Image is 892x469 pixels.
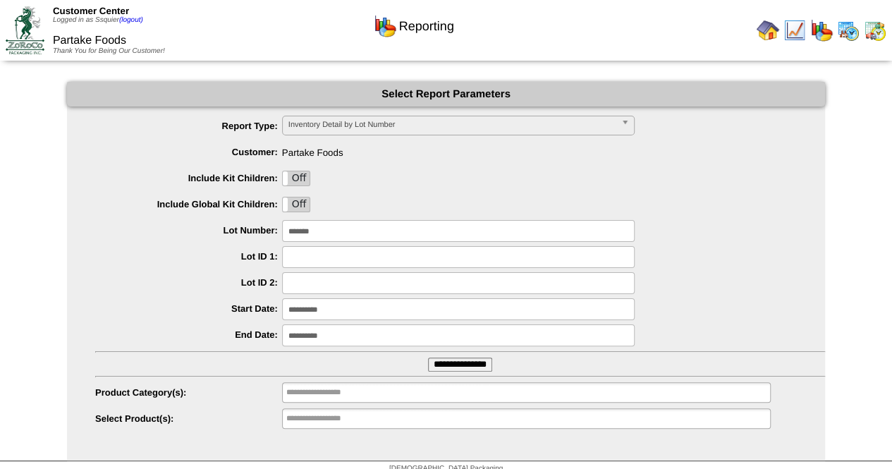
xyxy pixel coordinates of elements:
[95,173,282,183] label: Include Kit Children:
[95,413,282,424] label: Select Product(s):
[95,199,282,209] label: Include Global Kit Children:
[757,19,779,42] img: home.gif
[282,197,310,212] div: OnOff
[95,251,282,262] label: Lot ID 1:
[95,303,282,314] label: Start Date:
[374,15,396,37] img: graph.gif
[53,35,126,47] span: Partake Foods
[95,277,282,288] label: Lot ID 2:
[53,16,143,24] span: Logged in as Ssquier
[837,19,860,42] img: calendarprod.gif
[95,147,282,157] label: Customer:
[283,171,310,185] label: Off
[810,19,833,42] img: graph.gif
[288,116,616,133] span: Inventory Detail by Lot Number
[6,6,44,54] img: ZoRoCo_Logo(Green%26Foil)%20jpg.webp
[53,6,129,16] span: Customer Center
[95,121,282,131] label: Report Type:
[783,19,806,42] img: line_graph.gif
[119,16,143,24] a: (logout)
[67,82,825,106] div: Select Report Parameters
[95,142,825,158] span: Partake Foods
[399,19,454,34] span: Reporting
[95,387,282,398] label: Product Category(s):
[53,47,165,55] span: Thank You for Being Our Customer!
[864,19,886,42] img: calendarinout.gif
[95,329,282,340] label: End Date:
[282,171,310,186] div: OnOff
[95,225,282,236] label: Lot Number:
[283,197,310,212] label: Off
